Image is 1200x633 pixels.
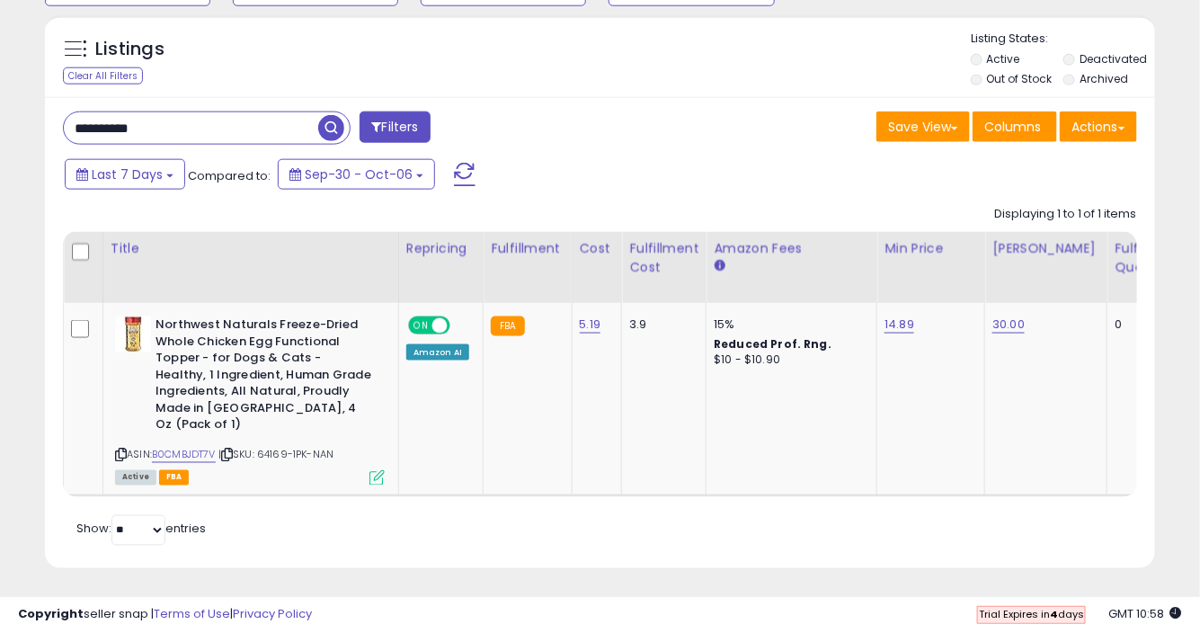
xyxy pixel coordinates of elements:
[971,31,1155,48] p: Listing States:
[115,470,156,486] span: All listings currently available for purchase on Amazon
[448,318,476,334] span: OFF
[156,316,374,438] b: Northwest Naturals Freeze-Dried Whole Chicken Egg Functional Topper - for Dogs & Cats - Healthy, ...
[159,470,190,486] span: FBA
[973,111,1057,142] button: Columns
[18,606,312,623] div: seller snap | |
[987,51,1020,67] label: Active
[629,239,698,277] div: Fulfillment Cost
[1115,239,1177,277] div: Fulfillable Quantity
[984,118,1041,136] span: Columns
[360,111,430,143] button: Filters
[152,448,216,463] a: B0CMBJDT7V
[115,316,151,352] img: 418FI248MvL._SL40_.jpg
[1050,607,1058,621] b: 4
[188,167,271,184] span: Compared to:
[1060,111,1137,142] button: Actions
[992,239,1099,258] div: [PERSON_NAME]
[18,605,84,622] strong: Copyright
[987,71,1053,86] label: Out of Stock
[406,344,469,361] div: Amazon AI
[884,239,977,258] div: Min Price
[1115,316,1170,333] div: 0
[278,159,435,190] button: Sep-30 - Oct-06
[218,448,333,462] span: | SKU: 64169-1PK-NAN
[1109,605,1182,622] span: 2025-10-14 10:58 GMT
[714,239,869,258] div: Amazon Fees
[76,521,206,538] span: Show: entries
[63,67,143,85] div: Clear All Filters
[406,239,476,258] div: Repricing
[992,316,1025,334] a: 30.00
[714,336,831,352] b: Reduced Prof. Rng.
[714,316,863,333] div: 15%
[884,316,914,334] a: 14.89
[491,239,564,258] div: Fulfillment
[233,605,312,622] a: Privacy Policy
[994,206,1137,223] div: Displaying 1 to 1 of 1 items
[1080,51,1147,67] label: Deactivated
[305,165,413,183] span: Sep-30 - Oct-06
[95,37,164,62] h5: Listings
[580,316,601,334] a: 5.19
[491,316,524,336] small: FBA
[580,239,615,258] div: Cost
[115,316,385,484] div: ASIN:
[876,111,970,142] button: Save View
[154,605,230,622] a: Terms of Use
[979,607,1084,621] span: Trial Expires in days
[714,258,724,274] small: Amazon Fees.
[1080,71,1128,86] label: Archived
[65,159,185,190] button: Last 7 Days
[629,316,692,333] div: 3.9
[714,352,863,368] div: $10 - $10.90
[111,239,391,258] div: Title
[92,165,163,183] span: Last 7 Days
[410,318,432,334] span: ON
